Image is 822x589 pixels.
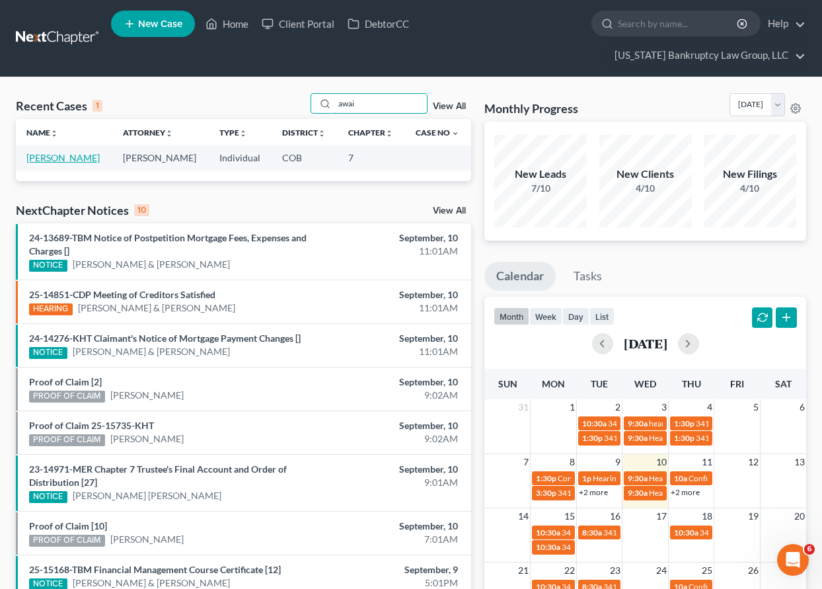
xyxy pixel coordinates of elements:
a: [PERSON_NAME] & [PERSON_NAME] [78,301,235,315]
a: Nameunfold_more [26,128,58,137]
div: 9:02AM [324,389,458,402]
td: 7 [338,145,405,170]
span: 2 [614,399,622,415]
a: Proof of Claim 25-15735-KHT [29,420,154,431]
div: September, 10 [324,375,458,389]
h2: [DATE] [624,336,667,350]
span: 9:30a [628,433,648,443]
span: 341(a) meeting for [PERSON_NAME] & [PERSON_NAME] [603,528,801,537]
span: 24 [655,563,668,578]
span: 8 [568,454,576,470]
div: 4/10 [599,182,692,195]
span: 9:30a [628,473,648,483]
a: Tasks [562,262,614,291]
a: [PERSON_NAME] [PERSON_NAME] [73,489,221,502]
div: New Clients [599,167,692,182]
span: 4 [706,399,714,415]
td: Individual [209,145,272,170]
span: Fri [730,378,744,389]
span: Hearing for [PERSON_NAME] [649,488,752,498]
span: 10:30a [536,528,560,537]
span: 341(a) meeting for [PERSON_NAME] & [PERSON_NAME] [562,528,759,537]
button: week [529,307,562,325]
a: +2 more [579,487,608,497]
div: September, 10 [324,332,458,345]
span: 6 [804,544,815,555]
span: 341(a) meeting for [PERSON_NAME] & [PERSON_NAME] [558,488,755,498]
span: 21 [517,563,530,578]
div: 7/10 [494,182,587,195]
div: Recent Cases [16,98,102,114]
a: +2 more [671,487,700,497]
a: 24-13689-TBM Notice of Postpetition Mortgage Fees, Expenses and Charges [] [29,232,307,256]
span: 19 [747,508,760,524]
span: 9:30a [628,488,648,498]
div: PROOF OF CLAIM [29,434,105,446]
div: 7:01AM [324,533,458,546]
span: 20 [793,508,806,524]
span: 18 [700,508,714,524]
div: 4/10 [704,182,796,195]
div: 9:01AM [324,476,458,489]
a: [PERSON_NAME] [26,152,100,163]
span: 5 [752,399,760,415]
button: month [494,307,529,325]
span: 341(a) meeting for [PERSON_NAME] [562,542,689,552]
i: unfold_more [385,130,393,137]
span: Sun [498,378,517,389]
a: Help [761,12,805,36]
a: 23-14971-MER Chapter 7 Trustee's Final Account and Order of Distribution [27] [29,463,287,488]
span: hearing for [PERSON_NAME] & [PERSON_NAME] [649,418,821,428]
div: 11:01AM [324,245,458,258]
a: Proof of Claim [2] [29,376,102,387]
td: [PERSON_NAME] [112,145,209,170]
span: Sat [775,378,792,389]
div: NextChapter Notices [16,202,149,218]
div: 11:01AM [324,345,458,358]
span: 1:30p [582,433,603,443]
span: 8:30a [582,528,602,537]
i: unfold_more [165,130,173,137]
div: September, 10 [324,419,458,432]
i: unfold_more [50,130,58,137]
span: 31 [517,399,530,415]
span: 26 [747,563,760,578]
span: New Case [138,19,182,29]
input: Search by name... [334,94,427,113]
div: September, 10 [324,520,458,533]
button: list [589,307,615,325]
span: 23 [609,563,622,578]
div: September, 9 [324,563,458,576]
a: Proof of Claim [10] [29,520,107,531]
div: NOTICE [29,347,67,359]
a: Case No expand_more [416,128,459,137]
a: [PERSON_NAME] & [PERSON_NAME] [73,258,230,271]
span: 3:30p [536,488,556,498]
button: day [562,307,589,325]
span: 10:30a [536,542,560,552]
div: NOTICE [29,491,67,503]
a: Districtunfold_more [282,128,326,137]
span: Tue [591,378,608,389]
span: 10 [655,454,668,470]
span: 25 [700,563,714,578]
span: 6 [798,399,806,415]
a: [PERSON_NAME] [110,533,184,546]
span: 341(a) meeting for [PERSON_NAME] [604,433,731,443]
input: Search by name... [618,11,739,36]
span: 16 [609,508,622,524]
div: NOTICE [29,260,67,272]
a: Client Portal [255,12,341,36]
div: PROOF OF CLAIM [29,391,105,403]
span: 15 [563,508,576,524]
span: Thu [682,378,701,389]
span: 9 [614,454,622,470]
a: [US_STATE] Bankruptcy Law Group, LLC [608,44,805,67]
span: 3 [660,399,668,415]
i: unfold_more [239,130,247,137]
span: 1:30p [536,473,556,483]
a: [PERSON_NAME] [110,389,184,402]
div: HEARING [29,303,73,315]
span: 1:30p [674,418,694,428]
span: 1:30p [674,433,694,443]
